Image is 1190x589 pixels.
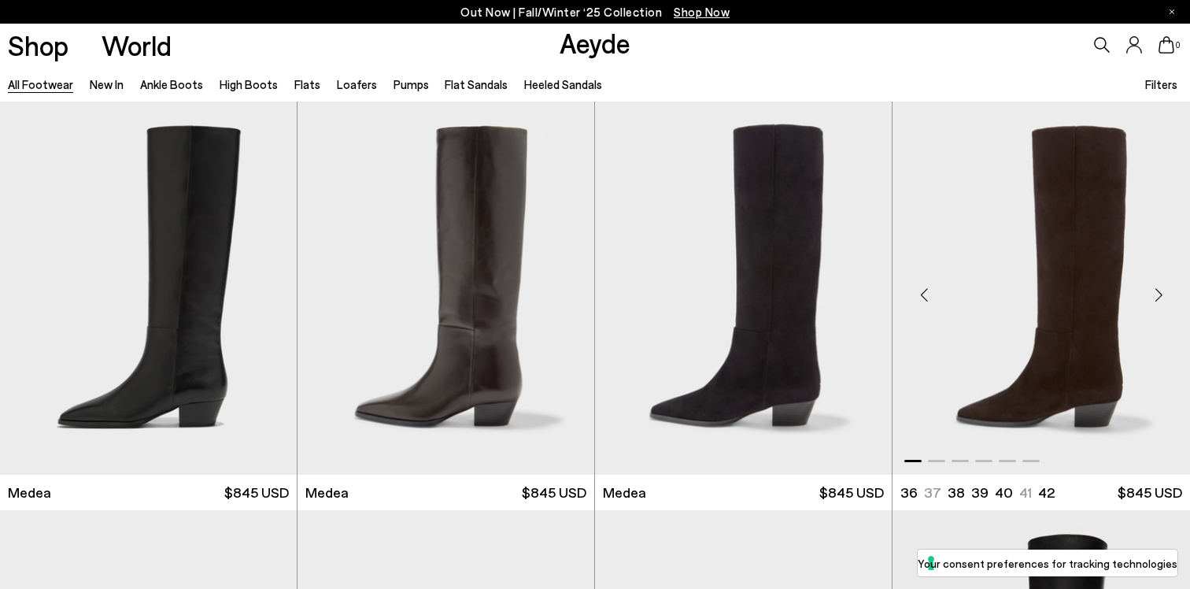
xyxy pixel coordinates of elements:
[674,5,730,19] span: Navigate to /collections/new-in
[900,483,918,502] li: 36
[918,550,1177,576] button: Your consent preferences for tracking technologies
[819,483,884,502] span: $845 USD
[297,102,594,475] img: Medea Knee-High Boots
[524,77,602,91] a: Heeled Sandals
[595,102,892,475] a: Next slide Previous slide
[948,483,965,502] li: 38
[1159,36,1174,54] a: 0
[522,483,586,502] span: $845 USD
[1145,77,1177,91] span: Filters
[595,102,892,475] div: 1 / 6
[460,2,730,22] p: Out Now | Fall/Winter ‘25 Collection
[918,555,1177,572] label: Your consent preferences for tracking technologies
[8,77,73,91] a: All Footwear
[595,475,892,510] a: Medea $845 USD
[893,102,1190,475] div: 1 / 6
[971,483,989,502] li: 39
[394,77,429,91] a: Pumps
[8,483,51,502] span: Medea
[1135,271,1182,318] div: Next slide
[1118,483,1182,502] span: $845 USD
[90,77,124,91] a: New In
[297,102,594,475] a: Next slide Previous slide
[1174,41,1182,50] span: 0
[337,77,377,91] a: Loafers
[1038,483,1055,502] li: 42
[140,77,203,91] a: Ankle Boots
[560,26,630,59] a: Aeyde
[220,77,278,91] a: High Boots
[893,102,1190,475] a: Next slide Previous slide
[102,31,172,59] a: World
[294,77,320,91] a: Flats
[297,475,594,510] a: Medea $845 USD
[595,102,892,475] img: Medea Suede Knee-High Boots
[893,102,1190,475] img: Medea Suede Knee-High Boots
[995,483,1013,502] li: 40
[297,102,594,475] div: 1 / 6
[893,475,1190,510] a: 36 37 38 39 40 41 42 $845 USD
[8,31,68,59] a: Shop
[305,483,349,502] span: Medea
[224,483,289,502] span: $845 USD
[603,483,646,502] span: Medea
[900,271,948,318] div: Previous slide
[445,77,508,91] a: Flat Sandals
[900,483,1050,502] ul: variant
